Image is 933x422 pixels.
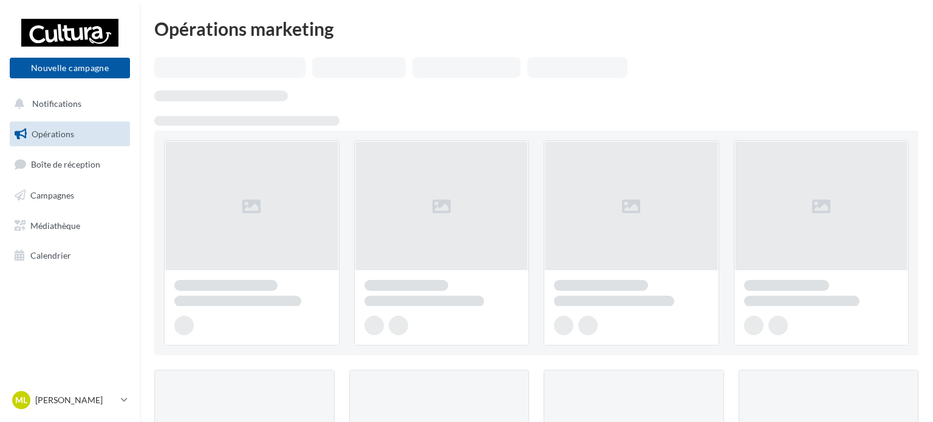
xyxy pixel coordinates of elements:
[30,250,71,260] span: Calendrier
[154,19,918,38] div: Opérations marketing
[7,243,132,268] a: Calendrier
[10,389,130,412] a: ML [PERSON_NAME]
[7,121,132,147] a: Opérations
[10,58,130,78] button: Nouvelle campagne
[7,213,132,239] a: Médiathèque
[7,183,132,208] a: Campagnes
[7,91,128,117] button: Notifications
[32,98,81,109] span: Notifications
[31,159,100,169] span: Boîte de réception
[32,129,74,139] span: Opérations
[30,220,80,230] span: Médiathèque
[30,190,74,200] span: Campagnes
[35,394,116,406] p: [PERSON_NAME]
[7,151,132,177] a: Boîte de réception
[15,394,27,406] span: ML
